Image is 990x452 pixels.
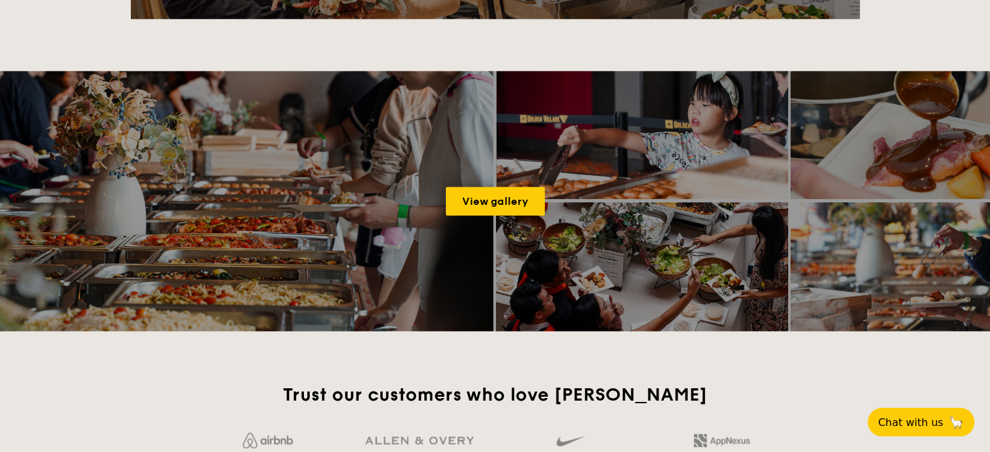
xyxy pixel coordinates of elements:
[557,430,584,452] img: gdlseuq06himwAAAABJRU5ErkJggg==
[878,416,943,429] span: Chat with us
[694,434,750,447] img: 2L6uqdT+6BmeAFDfWP11wfMG223fXktMZIL+i+lTG25h0NjUBKOYhdW2Kn6T+C0Q7bASH2i+1JIsIulPLIv5Ss6l0e291fRVW...
[365,436,474,445] img: GRg3jHAAAAABJRU5ErkJggg==
[243,432,293,448] img: Jf4Dw0UUCKFd4aYAAAAASUVORK5CYII=
[948,415,964,430] span: 🦙
[446,187,545,215] a: View gallery
[868,408,974,436] button: Chat with us🦙
[198,383,792,406] h2: Trust our customers who love [PERSON_NAME]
